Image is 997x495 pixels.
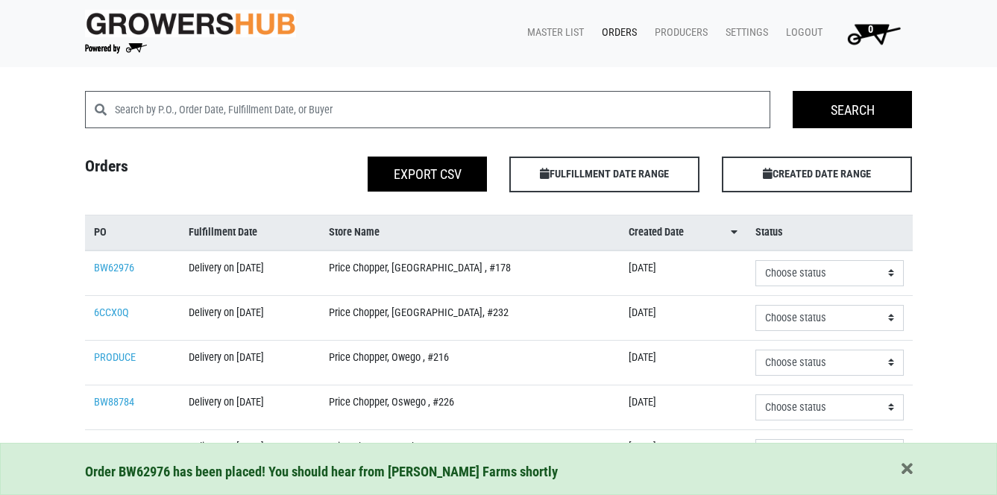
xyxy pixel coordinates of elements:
td: [DATE] [620,340,746,385]
span: Fulfillment Date [189,224,257,241]
a: Fulfillment Date [189,224,311,241]
input: Search [793,91,912,128]
a: 131960 [94,441,125,453]
a: BW62976 [94,262,134,274]
h4: Orders [74,157,286,186]
td: Price Chopper, Owego , #216 [320,340,620,385]
a: 6CCX0Q [94,306,129,319]
a: PO [94,224,172,241]
span: Status [755,224,783,241]
a: Producers [643,19,714,47]
td: Price Chopper, [GEOGRAPHIC_DATA], #232 [320,295,620,340]
a: Master List [515,19,590,47]
td: Price Chopper, [GEOGRAPHIC_DATA] , #178 [320,250,620,296]
button: Export CSV [368,157,487,192]
input: Search by P.O., Order Date, Fulfillment Date, or Buyer [115,91,771,128]
td: Delivery on [DATE] [180,429,320,474]
img: Cart [840,19,907,48]
span: 0 [868,23,873,36]
span: FULFILLMENT DATE RANGE [509,157,699,192]
span: CREATED DATE RANGE [722,157,912,192]
td: Price Chopper, Oswego , #226 [320,385,620,429]
td: Delivery on [DATE] [180,385,320,429]
a: PRODUCE [94,351,136,364]
a: 0 [828,19,913,48]
td: [DATE] [620,385,746,429]
a: Settings [714,19,774,47]
img: Powered by Big Wheelbarrow [85,43,147,54]
a: Orders [590,19,643,47]
td: [DATE] [620,250,746,296]
a: Logout [774,19,828,47]
td: Delivery on [DATE] [180,250,320,296]
a: Status [755,224,903,241]
td: [DATE] [620,429,746,474]
a: BW88784 [94,396,134,409]
span: Store Name [329,224,380,241]
span: PO [94,224,107,241]
span: Created Date [629,224,684,241]
img: original-fc7597fdc6adbb9d0e2ae620e786d1a2.jpg [85,10,297,37]
td: Price Chopper Warehouse [320,429,620,474]
a: Created Date [629,224,737,241]
td: [DATE] [620,295,746,340]
td: Delivery on [DATE] [180,340,320,385]
a: Store Name [329,224,611,241]
td: Delivery on [DATE] [180,295,320,340]
div: Order BW62976 has been placed! You should hear from [PERSON_NAME] Farms shortly [85,461,913,482]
